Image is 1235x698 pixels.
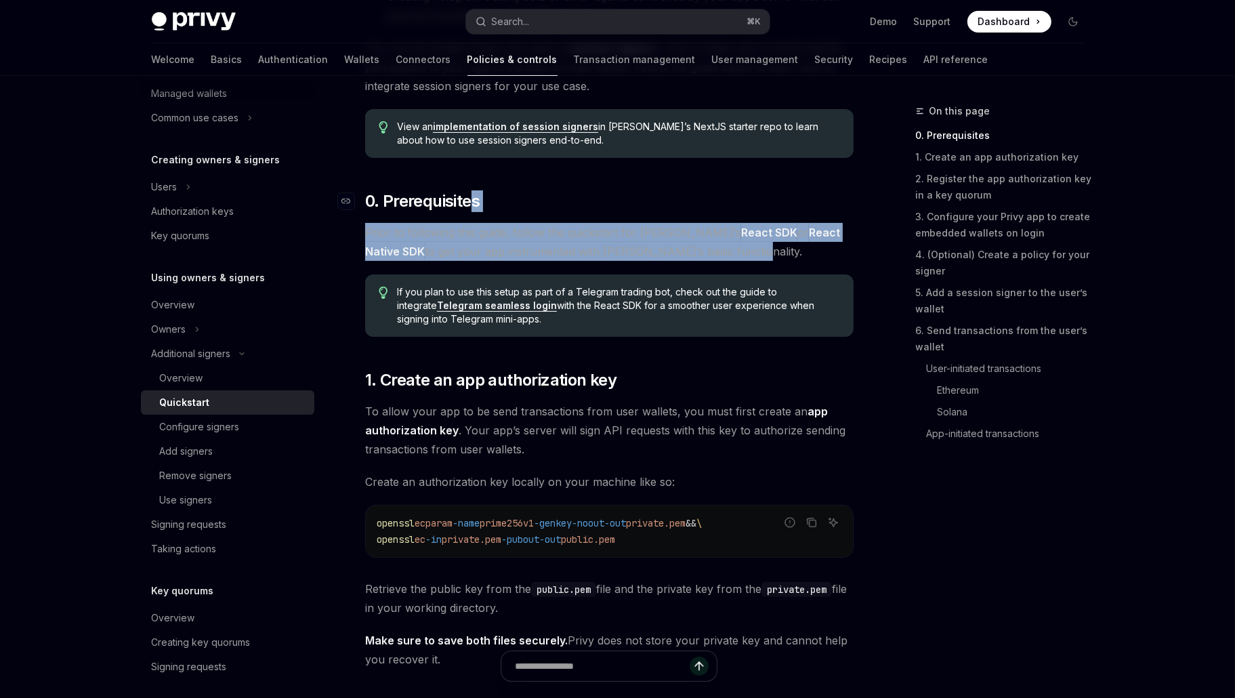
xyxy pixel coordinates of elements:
a: Add signers [141,439,314,464]
span: -out [539,533,561,546]
div: Use signers [160,492,213,508]
div: Common use cases [152,110,239,126]
a: App-initiated transactions [916,423,1095,445]
span: public.pem [561,533,615,546]
strong: Make sure to save both files securely. [365,634,568,647]
div: Users [152,179,177,195]
a: Navigate to header [338,190,365,212]
div: Owners [152,321,186,337]
a: Key quorums [141,224,314,248]
span: Create an authorization key locally on your machine like so: [365,472,854,491]
div: Overview [152,297,195,313]
a: Dashboard [967,11,1051,33]
div: Quickstart [160,394,210,411]
a: Signing requests [141,655,314,679]
a: 6. Send transactions from the user’s wallet [916,320,1095,358]
button: Toggle Common use cases section [141,106,314,130]
a: User management [712,43,799,76]
h5: Using owners & signers [152,270,266,286]
a: Use signers [141,488,314,512]
span: 0. Prerequisites [365,190,480,212]
a: Overview [141,293,314,317]
div: Overview [160,370,203,386]
div: Remove signers [160,468,232,484]
code: public.pem [531,582,596,597]
span: -out [604,517,626,529]
a: 5. Add a session signer to the user’s wallet [916,282,1095,320]
div: Taking actions [152,541,217,557]
a: 4. (Optional) Create a policy for your signer [916,244,1095,282]
span: 1. Create an app authorization key [365,369,617,391]
a: Transaction management [574,43,696,76]
span: -noout [572,517,604,529]
a: Configure signers [141,415,314,439]
input: Ask a question... [515,651,690,681]
a: API reference [924,43,988,76]
div: Authorization keys [152,203,234,220]
div: Signing requests [152,516,227,533]
a: Remove signers [141,464,314,488]
a: Ethereum [916,379,1095,401]
button: Ask AI [824,514,842,531]
span: -genkey [534,517,572,529]
div: Signing requests [152,659,227,675]
a: Policies & controls [467,43,558,76]
a: Creating key quorums [141,630,314,655]
a: Recipes [870,43,908,76]
span: Prior to following this guide, follow the quickstart for [PERSON_NAME]’s or to get your app instr... [365,223,854,261]
a: Overview [141,366,314,390]
div: Key quorums [152,228,210,244]
div: Creating key quorums [152,634,251,651]
span: -name [453,517,480,529]
span: On this page [929,103,990,119]
a: Overview [141,606,314,630]
a: 2. Register the app authorization key in a key quorum [916,168,1095,206]
button: Send message [690,657,709,676]
a: 3. Configure your Privy app to create embedded wallets on login [916,206,1095,244]
a: Demo [871,15,898,28]
span: Privy does not store your private key and cannot help you recover it. [365,631,854,669]
span: ecparam [415,517,453,529]
div: Search... [492,14,530,30]
span: View an in [PERSON_NAME]’s NextJS starter repo to learn about how to use session signers end-to-end. [397,120,839,147]
span: ec [415,533,425,546]
h5: Creating owners & signers [152,152,280,168]
span: If you plan to use this setup as part of a Telegram trading bot, check out the guide to integrate... [397,285,839,326]
span: ⌘ K [747,16,761,27]
a: Solana [916,401,1095,423]
a: Authorization keys [141,199,314,224]
a: Welcome [152,43,195,76]
a: Taking actions [141,537,314,561]
a: 0. Prerequisites [916,125,1095,146]
span: Retrieve the public key from the file and the private key from the file in your working directory. [365,579,854,617]
span: Dashboard [978,15,1030,28]
a: Basics [211,43,243,76]
a: Signing requests [141,512,314,537]
button: Toggle Additional signers section [141,342,314,366]
svg: Tip [379,121,388,134]
button: Toggle dark mode [1062,11,1084,33]
a: Connectors [396,43,451,76]
svg: Tip [379,287,388,299]
div: Add signers [160,443,213,459]
a: Security [815,43,854,76]
button: Report incorrect code [781,514,799,531]
button: Copy the contents from the code block [803,514,820,531]
a: Telegram seamless login [437,300,557,312]
a: React SDK [741,226,797,240]
button: Toggle Users section [141,175,314,199]
span: \ [696,517,702,529]
span: -in [425,533,442,546]
h5: Key quorums [152,583,214,599]
div: Configure signers [160,419,240,435]
a: 1. Create an app authorization key [916,146,1095,168]
span: && [686,517,696,529]
a: Wallets [345,43,380,76]
span: private.pem [626,517,686,529]
div: Additional signers [152,346,231,362]
div: Overview [152,610,195,626]
span: prime256v1 [480,517,534,529]
a: Authentication [259,43,329,76]
a: Support [914,15,951,28]
span: -pubout [501,533,539,546]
